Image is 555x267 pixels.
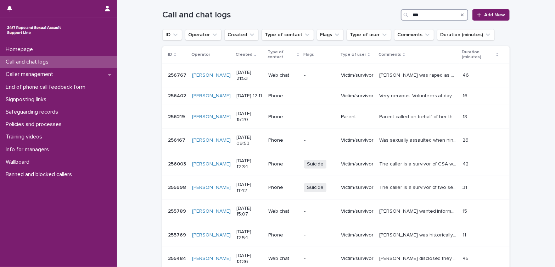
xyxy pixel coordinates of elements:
span: Suicide [304,183,326,192]
a: [PERSON_NAME] [192,93,231,99]
button: Type of contact [262,29,314,40]
p: - [304,72,335,78]
p: Policies and processes [3,121,67,128]
p: 255769 [168,231,187,238]
button: Operator [185,29,222,40]
p: Banned and blocked callers [3,171,78,178]
a: [PERSON_NAME] [192,208,231,214]
p: Homepage [3,46,39,53]
button: ID [162,29,182,40]
span: Add New [484,12,505,17]
p: Victim/survivor [341,256,374,262]
button: Comments [394,29,434,40]
p: Duration (minutes) [462,48,494,61]
p: Type of user [340,51,366,59]
p: Victim/survivor [341,161,374,167]
p: Phone [268,185,298,191]
p: Caitlin disclosed they experienced S.V as a child and as a teenager. Visitor explored feelings an... [379,254,458,262]
tr: 256167256167 [PERSON_NAME] [DATE] 09:53Phone-Victim/survivorWas sexually assaulted when nineteen,... [162,129,510,152]
p: 256402 [168,92,187,99]
p: [DATE] 12:11 [236,93,263,99]
p: Signposting links [3,96,52,103]
p: Created [236,51,252,59]
tr: 255769255769 [PERSON_NAME] [DATE] 12:54Phone-Victim/survivor[PERSON_NAME] was historically drugge... [162,223,510,247]
a: [PERSON_NAME] [192,137,231,143]
p: Wallboard [3,159,35,165]
p: Victim/survivor [341,185,374,191]
p: Phone [268,93,298,99]
p: 256003 [168,160,187,167]
p: [DATE] 11:42 [236,182,263,194]
p: Victim/survivor [341,72,374,78]
p: Phone [268,161,298,167]
p: Safeguarding records [3,109,64,115]
p: - [304,256,335,262]
p: 45 [462,254,470,262]
p: ID [168,51,172,59]
p: 11 [462,231,467,238]
p: Type of contact [268,48,295,61]
button: Duration (minutes) [437,29,495,40]
p: Comments [379,51,401,59]
span: Suicide [304,160,326,169]
p: 31 [462,183,469,191]
p: Parent [341,114,374,120]
p: [DATE] 13:36 [236,253,263,265]
p: [DATE] 21:53 [236,70,263,82]
button: Flags [317,29,344,40]
p: Info for managers [3,146,55,153]
p: Victim/survivor [341,137,374,143]
p: Call and chat logs [3,59,54,65]
p: Very nervous. Volunteers at daycentre with homeless network and recently found out homeless men a... [379,92,458,99]
p: 256767 [168,71,188,78]
p: 255998 [168,183,187,191]
tr: 255998255998 [PERSON_NAME] [DATE] 11:42PhoneSuicideVictim/survivorThe caller is a survivor of two... [162,176,510,200]
p: Parent called on behalf of her thirteen year daughter who was sexually assaulted while away with ... [379,113,458,120]
p: Benita was historically drugged and raped by her boyfriend when she was sixteen years old. She wa... [379,231,458,238]
button: Created [224,29,259,40]
tr: 256767256767 [PERSON_NAME] [DATE] 21:53Web chat-Victim/survivor[PERSON_NAME] was raped as a teena... [162,64,510,87]
p: [DATE] 12:34 [236,158,263,170]
p: Training videos [3,133,48,140]
p: - [304,208,335,214]
tr: 256003256003 [PERSON_NAME] [DATE] 12:34PhoneSuicideVictim/survivorThe caller is a survivor of CSA... [162,152,510,176]
p: [DATE] 09:53 [236,135,263,147]
p: The caller is a survivor of CSA when she was fourteen years old, it what so severe that she was i... [379,160,458,167]
tr: 255789255789 [PERSON_NAME] [DATE] 15:07Web chat-Victim/survivor[PERSON_NAME] wanted information o... [162,200,510,223]
p: 18 [462,113,469,120]
p: The caller is a survivor of two separate incidences of historic sexual violence including rape by... [379,183,458,191]
p: Web chat [268,256,298,262]
button: Type of user [347,29,391,40]
p: Was sexually assaulted when nineteen, was in an abusive relationship as well. Recently disclosed ... [379,136,458,143]
p: 42 [462,160,470,167]
tr: 256402256402 [PERSON_NAME] [DATE] 12:11Phone-Victim/survivorVery nervous. Volunteers at daycentre... [162,87,510,105]
p: Victim/survivor [341,232,374,238]
input: Search [401,9,468,21]
p: Phone [268,137,298,143]
p: Phone [268,114,298,120]
a: Add New [472,9,510,21]
p: 15 [462,207,469,214]
p: [DATE] 15:20 [236,111,263,123]
h1: Call and chat logs [162,10,398,20]
tr: 256219256219 [PERSON_NAME] [DATE] 15:20Phone-ParentParent called on behalf of her thirteen year d... [162,105,510,129]
p: Victim/survivor [341,93,374,99]
p: - [304,93,335,99]
p: 46 [462,71,470,78]
a: [PERSON_NAME] [192,72,231,78]
p: - [304,232,335,238]
p: Flags [303,51,314,59]
p: [DATE] 12:54 [236,229,263,241]
p: 256167 [168,136,187,143]
p: Chatter wanted information on volunteering as they wanted to give back to the services that had s... [379,207,458,214]
a: [PERSON_NAME] [192,185,231,191]
p: [DATE] 15:07 [236,206,263,218]
p: 256219 [168,113,186,120]
p: Web chat [268,208,298,214]
a: [PERSON_NAME] [192,232,231,238]
p: Caller management [3,71,59,78]
a: [PERSON_NAME] [192,161,231,167]
p: 26 [462,136,470,143]
p: Chloe was raped as a teenager at a festival, they spoke to detectives today about it. We explored... [379,71,458,78]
